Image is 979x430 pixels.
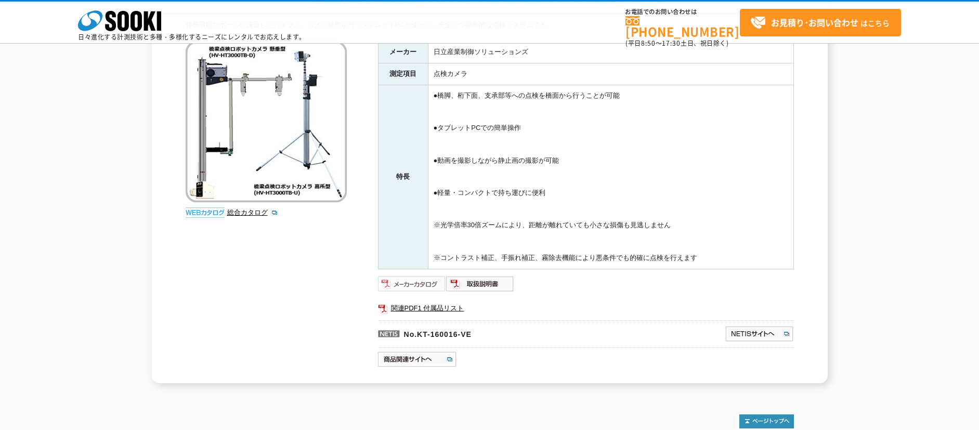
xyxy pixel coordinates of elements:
p: 日々進化する計測技術と多種・多様化するニーズにレンタルでお応えします。 [78,34,306,40]
th: 特長 [378,85,428,269]
span: お電話でのお問い合わせは [625,9,740,15]
img: 橋梁点検ロボットカメラ HV-HT3000TB-U／D（高所型／懸垂型） [186,41,347,202]
th: 測定項目 [378,63,428,85]
strong: お見積り･お問い合わせ [771,16,858,29]
img: 取扱説明書 [446,276,514,292]
td: ●橋脚、桁下面、支承部等への点検を橋面から行うことが可能 ●タブレットPCでの簡単操作 ●動画を撮影しながら静止画の撮影が可能 ●軽量・コンパクトで持ち運びに便利 ※光学倍率30倍ズームにより、... [428,85,793,269]
a: お見積り･お問い合わせはこちら [740,9,901,36]
a: [PHONE_NUMBER] [625,16,740,37]
a: メーカーカタログ [378,282,446,290]
span: はこちら [750,15,890,31]
a: 関連PDF1 付属品リスト [378,302,794,315]
td: 日立産業制御ソリューションズ [428,42,793,63]
a: 取扱説明書 [446,282,514,290]
span: (平日 ～ 土日、祝日除く) [625,38,728,48]
p: No.KT-160016-VE [378,320,624,345]
img: webカタログ [186,207,225,218]
th: メーカー [378,42,428,63]
img: 商品関連サイトへ [378,351,458,368]
img: NETISサイトへ [725,325,794,342]
td: 点検カメラ [428,63,793,85]
a: 総合カタログ [227,209,278,216]
img: メーカーカタログ [378,276,446,292]
span: 8:50 [641,38,656,48]
img: トップページへ [739,414,794,428]
span: 17:30 [662,38,681,48]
